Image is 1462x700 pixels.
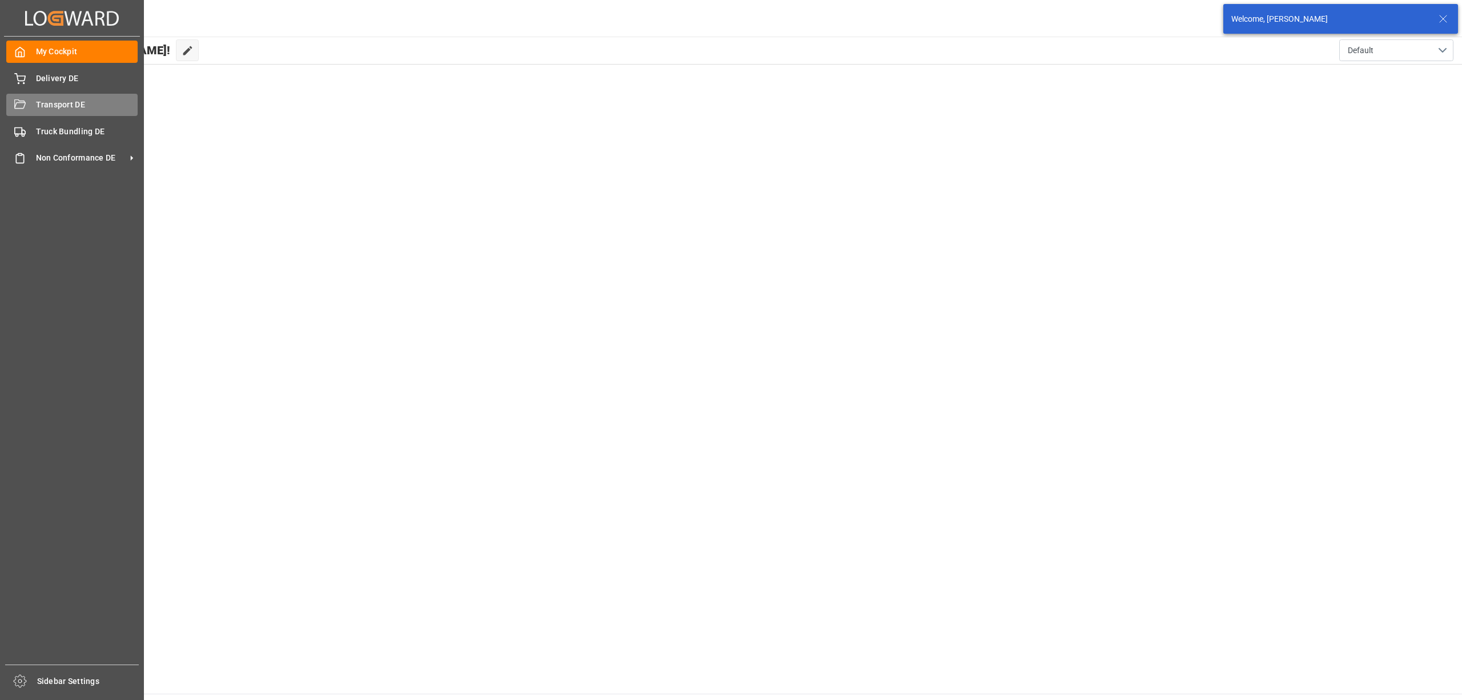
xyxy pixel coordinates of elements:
[36,99,138,111] span: Transport DE
[1231,13,1428,25] div: Welcome, [PERSON_NAME]
[36,73,138,85] span: Delivery DE
[37,675,139,687] span: Sidebar Settings
[36,152,126,164] span: Non Conformance DE
[36,126,138,138] span: Truck Bundling DE
[6,41,138,63] a: My Cockpit
[36,46,138,58] span: My Cockpit
[6,94,138,116] a: Transport DE
[6,67,138,89] a: Delivery DE
[1348,45,1373,57] span: Default
[1339,39,1453,61] button: open menu
[6,120,138,142] a: Truck Bundling DE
